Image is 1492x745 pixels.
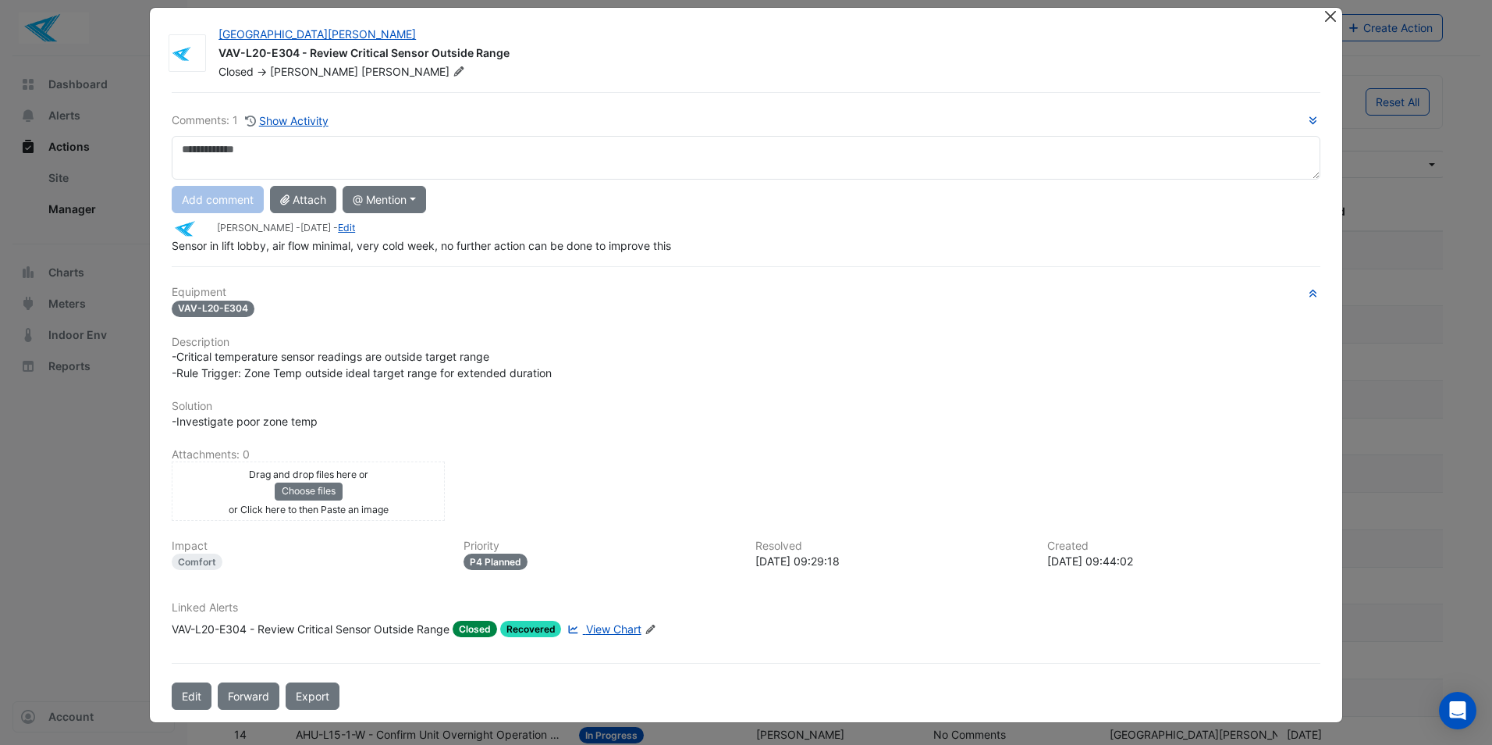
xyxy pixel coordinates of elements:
h6: Description [172,336,1320,349]
span: [PERSON_NAME] [270,65,358,78]
img: Envar Service [172,220,211,237]
span: -Investigate poor zone temp [172,415,318,428]
div: Comments: 1 [172,112,329,130]
small: or Click here to then Paste an image [229,504,389,515]
h6: Created [1047,540,1320,553]
div: Open Intercom Messenger [1439,692,1476,729]
button: Attach [270,186,336,213]
h6: Resolved [755,540,1028,553]
span: [PERSON_NAME] [361,64,467,80]
span: Closed [218,65,254,78]
span: 2025-08-11 09:29:13 [300,222,331,233]
h6: Priority [464,540,737,553]
h6: Attachments: 0 [172,448,1320,462]
div: VAV-L20-E304 - Review Critical Sensor Outside Range [172,621,449,637]
span: -Critical temperature sensor readings are outside target range -Rule Trigger: Zone Temp outside i... [172,350,552,380]
button: Edit [172,683,211,710]
div: [DATE] 09:44:02 [1047,553,1320,569]
a: View Chart [564,621,641,637]
small: [PERSON_NAME] - - [217,221,355,235]
button: Close [1323,8,1339,24]
fa-icon: Edit Linked Alerts [645,624,656,636]
button: Forward [218,683,279,710]
span: -> [257,65,267,78]
h6: Linked Alerts [172,601,1320,615]
button: Choose files [275,483,343,500]
div: [DATE] 09:29:18 [755,553,1028,569]
span: Recovered [500,621,562,637]
img: Envar Service [169,46,205,62]
h6: Solution [172,400,1320,413]
span: VAV-L20-E304 [172,301,254,317]
h6: Equipment [172,286,1320,299]
small: Drag and drop files here or [249,469,368,480]
a: Export [286,683,339,710]
button: Show Activity [244,112,329,130]
span: View Chart [586,622,641,636]
a: Edit [338,222,355,233]
button: @ Mention [343,186,426,213]
div: VAV-L20-E304 - Review Critical Sensor Outside Range [218,45,1305,64]
a: [GEOGRAPHIC_DATA][PERSON_NAME] [218,27,416,41]
div: P4 Planned [464,554,528,570]
span: Sensor in lift lobby, air flow minimal, very cold week, no further action can be done to improve ... [172,239,671,252]
span: Closed [453,621,497,637]
h6: Impact [172,540,445,553]
div: Comfort [172,554,222,570]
